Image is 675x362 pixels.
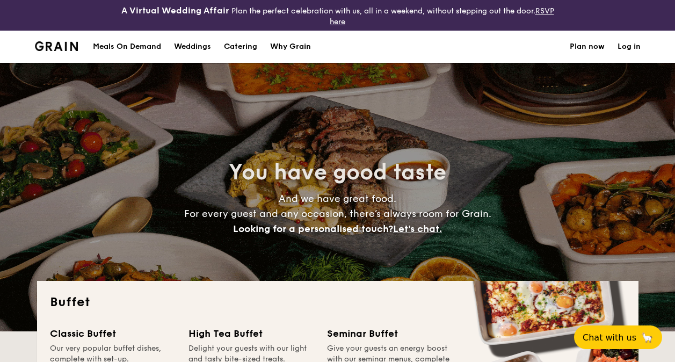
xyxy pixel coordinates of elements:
a: Plan now [570,31,605,63]
img: Grain [35,41,78,51]
a: Meals On Demand [86,31,168,63]
h1: Catering [224,31,257,63]
a: Weddings [168,31,217,63]
div: Meals On Demand [93,31,161,63]
button: Chat with us🦙 [574,325,662,349]
a: Catering [217,31,264,63]
div: Classic Buffet [50,326,176,341]
div: Plan the perfect celebration with us, all in a weekend, without stepping out the door. [113,4,563,26]
div: Seminar Buffet [327,326,453,341]
a: Log in [618,31,641,63]
span: Chat with us [583,332,636,343]
div: Why Grain [270,31,311,63]
a: Logotype [35,41,78,51]
div: High Tea Buffet [188,326,314,341]
h4: A Virtual Wedding Affair [121,4,229,17]
span: And we have great food. For every guest and any occasion, there’s always room for Grain. [184,193,491,235]
h2: Buffet [50,294,626,311]
a: Why Grain [264,31,317,63]
span: Looking for a personalised touch? [233,223,393,235]
span: Let's chat. [393,223,442,235]
span: 🦙 [641,331,654,344]
span: You have good taste [229,160,446,185]
div: Weddings [174,31,211,63]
